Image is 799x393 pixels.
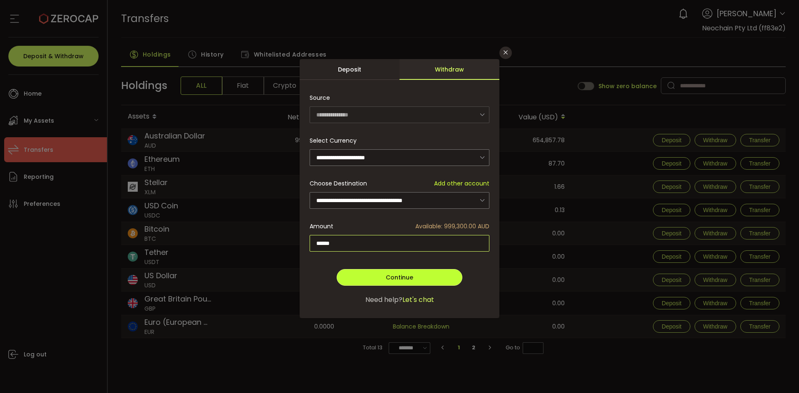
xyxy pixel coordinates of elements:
label: Select Currency [310,136,362,145]
div: dialog [300,59,499,318]
button: Continue [337,269,462,286]
span: Need help? [365,295,402,305]
button: Close [499,47,512,59]
div: Withdraw [399,59,499,80]
span: Available: 999,300.00 AUD [415,222,489,231]
div: Deposit [300,59,399,80]
span: Add other account [434,179,489,188]
span: Let's chat [402,295,434,305]
span: Continue [386,273,413,282]
span: Choose Destination [310,179,367,188]
span: Amount [310,222,333,231]
iframe: Chat Widget [757,353,799,393]
span: Source [310,89,330,106]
